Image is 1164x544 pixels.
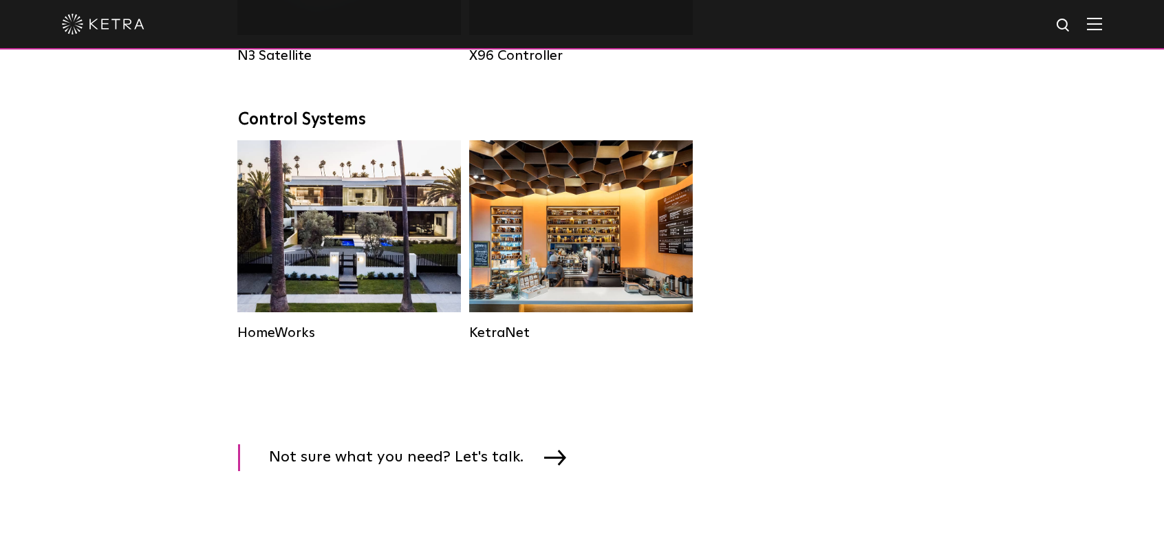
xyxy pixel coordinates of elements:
a: HomeWorks Residential Solution [237,140,461,341]
div: Control Systems [238,110,926,130]
img: Hamburger%20Nav.svg [1087,17,1102,30]
a: KetraNet Legacy System [469,140,693,341]
img: search icon [1055,17,1073,34]
a: Not sure what you need? Let's talk. [238,444,583,471]
img: arrow [544,450,566,465]
div: X96 Controller [469,47,693,64]
div: KetraNet [469,325,693,341]
div: N3 Satellite [237,47,461,64]
img: ketra-logo-2019-white [62,14,144,34]
div: HomeWorks [237,325,461,341]
span: Not sure what you need? Let's talk. [269,444,544,471]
